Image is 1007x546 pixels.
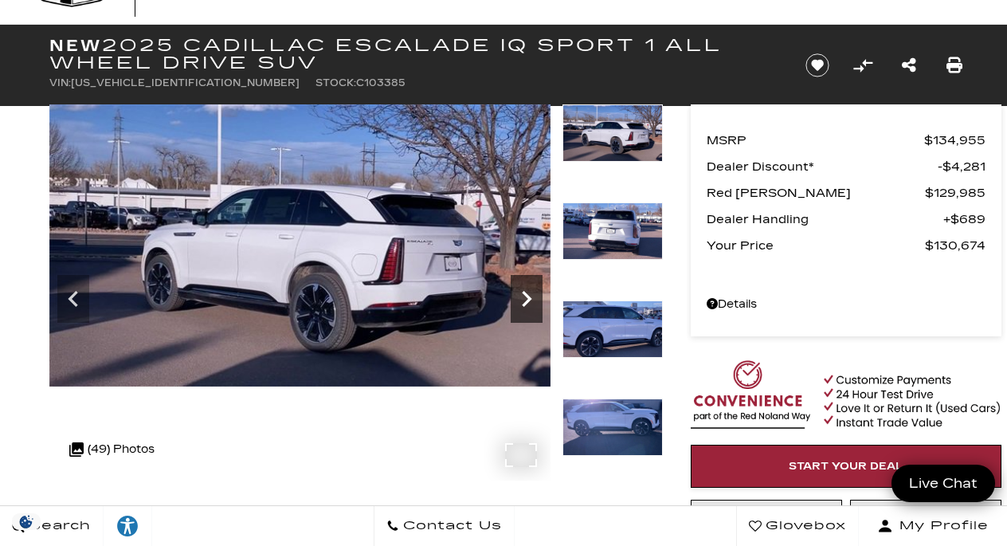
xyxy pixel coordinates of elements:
span: Dealer Handling [707,208,943,230]
span: MSRP [707,129,924,151]
span: Live Chat [901,474,985,493]
a: Instant Trade Value [691,500,842,543]
span: $134,955 [924,129,985,151]
a: Print this New 2025 Cadillac ESCALADE IQ Sport 1 All Wheel Drive SUV [946,54,962,77]
div: Previous [57,275,89,323]
span: C103385 [356,77,406,88]
img: New 2025 Summit White Cadillac Sport 1 image 6 [49,104,551,387]
span: Stock: [315,77,356,88]
a: Glovebox [736,506,859,546]
span: Start Your Deal [789,460,903,473]
div: Explore your accessibility options [104,514,151,538]
span: [US_VEHICLE_IDENTIFICATION_NUMBER] [71,77,300,88]
a: Dealer Handling $689 [707,208,985,230]
a: Explore your accessibility options [104,506,152,546]
span: Search [25,515,91,537]
span: $4,281 [938,155,985,178]
span: Red [PERSON_NAME] [707,182,925,204]
span: My Profile [893,515,989,537]
h1: 2025 Cadillac ESCALADE IQ Sport 1 All Wheel Drive SUV [49,37,778,72]
span: Contact Us [399,515,502,537]
a: Start Your Deal [691,445,1001,488]
span: Your Price [707,234,925,257]
img: New 2025 Summit White Cadillac Sport 1 image 8 [562,300,663,358]
span: Glovebox [762,515,846,537]
a: Share this New 2025 Cadillac ESCALADE IQ Sport 1 All Wheel Drive SUV [902,54,916,77]
a: Dealer Discount* $4,281 [707,155,985,178]
span: $129,985 [925,182,985,204]
a: Your Price $130,674 [707,234,985,257]
img: New 2025 Summit White Cadillac Sport 1 image 9 [562,399,663,456]
img: New 2025 Summit White Cadillac Sport 1 image 6 [562,104,663,162]
img: Opt-Out Icon [8,513,45,530]
span: $689 [943,208,985,230]
a: Live Chat [891,465,995,502]
button: Compare Vehicle [851,53,875,77]
div: (49) Photos [61,430,163,469]
span: $130,674 [925,234,985,257]
span: VIN: [49,77,71,88]
a: Details [707,293,985,316]
a: Schedule Test Drive [850,500,1001,543]
button: Open user profile menu [859,506,1007,546]
span: Dealer Discount* [707,155,938,178]
img: New 2025 Summit White Cadillac Sport 1 image 7 [562,202,663,260]
a: Contact Us [374,506,515,546]
button: Save vehicle [800,53,835,78]
a: MSRP $134,955 [707,129,985,151]
div: Next [511,275,543,323]
section: Click to Open Cookie Consent Modal [8,513,45,530]
strong: New [49,36,102,55]
a: Red [PERSON_NAME] $129,985 [707,182,985,204]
